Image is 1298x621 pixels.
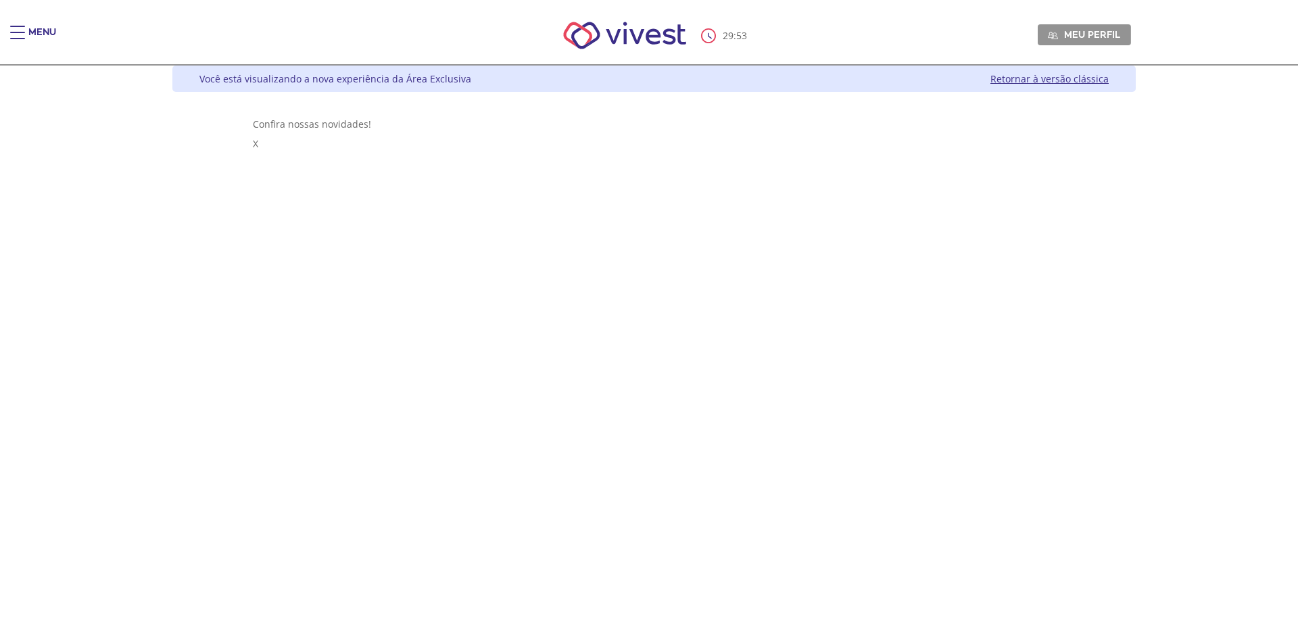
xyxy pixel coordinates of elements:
[990,72,1109,85] a: Retornar à versão clássica
[723,29,734,42] span: 29
[701,28,750,43] div: :
[28,26,56,53] div: Menu
[253,137,258,150] span: X
[1038,24,1131,45] a: Meu perfil
[548,7,702,64] img: Vivest
[253,118,1056,130] div: Confira nossas novidades!
[1048,30,1058,41] img: Meu perfil
[199,72,471,85] div: Você está visualizando a nova experiência da Área Exclusiva
[162,66,1136,621] div: Vivest
[1064,28,1120,41] span: Meu perfil
[736,29,747,42] span: 53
